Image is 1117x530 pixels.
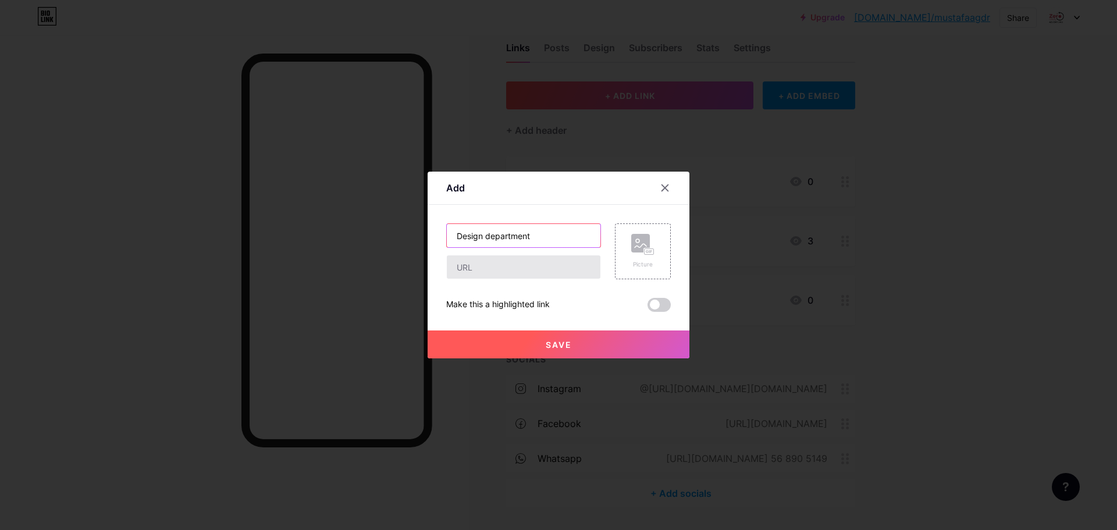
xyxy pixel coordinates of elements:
div: Add [446,181,465,195]
input: URL [447,255,600,279]
button: Save [428,330,689,358]
div: Make this a highlighted link [446,298,550,312]
input: Title [447,224,600,247]
span: Save [546,340,572,350]
div: Picture [631,260,654,269]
